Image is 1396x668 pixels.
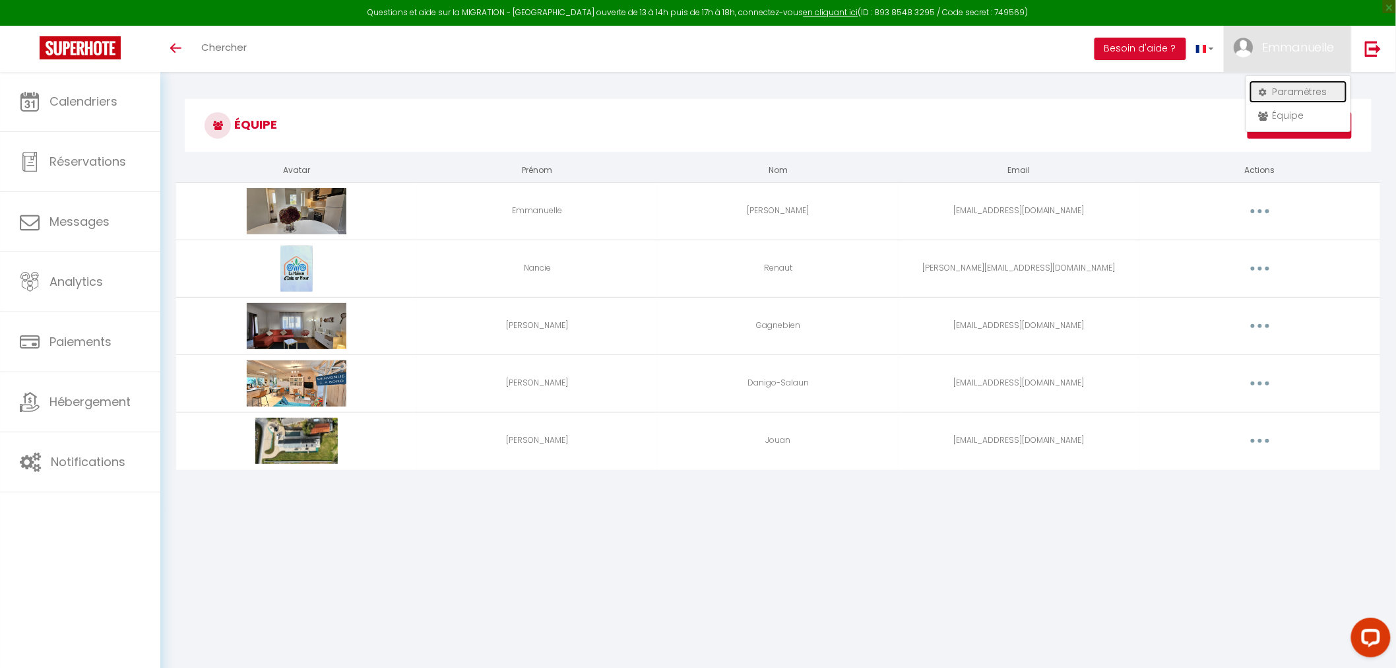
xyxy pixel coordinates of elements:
td: [EMAIL_ADDRESS][DOMAIN_NAME] [899,182,1139,240]
td: Gagnebien [658,297,899,354]
th: Email [899,159,1139,182]
a: Chercher [191,26,257,72]
td: Danigo-Salaun [658,354,899,412]
th: Avatar [176,159,417,182]
td: [PERSON_NAME] [658,182,899,240]
td: [PERSON_NAME] [417,412,658,469]
img: 17473851815993.jpg [247,360,347,407]
a: en cliquant ici [804,7,858,18]
td: Nancie [417,240,658,297]
a: Équipe [1250,104,1347,127]
td: [PERSON_NAME] [417,297,658,354]
td: Emmanuelle [417,182,658,240]
iframe: LiveChat chat widget [1341,613,1396,668]
span: Analytics [49,273,103,290]
img: 17473849869836.jpg [247,303,347,349]
td: [EMAIL_ADDRESS][DOMAIN_NAME] [899,412,1139,469]
img: 17472995054532.jpg [280,246,313,292]
img: ... [1234,38,1253,57]
img: 17473854514052.jpg [255,418,337,464]
span: Paiements [49,333,111,350]
img: 17473852615499.jpg [247,188,347,234]
a: Paramètres [1250,81,1347,103]
td: Renaut [658,240,899,297]
td: [PERSON_NAME] [417,354,658,412]
span: Emmanuelle [1262,39,1335,55]
h3: Équipe [185,99,1372,152]
span: Hébergement [49,393,131,410]
td: [PERSON_NAME][EMAIL_ADDRESS][DOMAIN_NAME] [899,240,1139,297]
span: Chercher [201,40,247,54]
span: Réservations [49,153,126,170]
th: Actions [1139,159,1380,182]
th: Nom [658,159,899,182]
td: Jouan [658,412,899,469]
span: Messages [49,213,110,230]
span: Notifications [51,453,125,470]
img: Super Booking [40,36,121,59]
td: [EMAIL_ADDRESS][DOMAIN_NAME] [899,354,1139,412]
a: ... Emmanuelle [1224,26,1351,72]
button: Besoin d'aide ? [1095,38,1186,60]
img: logout [1365,40,1381,57]
span: Calendriers [49,93,117,110]
td: [EMAIL_ADDRESS][DOMAIN_NAME] [899,297,1139,354]
th: Prénom [417,159,658,182]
